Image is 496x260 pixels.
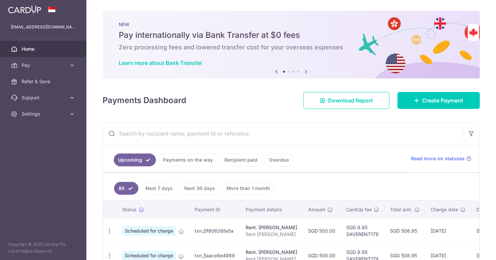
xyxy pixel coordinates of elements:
a: All [114,182,138,195]
a: Create Payment [397,92,480,109]
h5: Pay internationally via Bank Transfer at $0 fees [119,30,464,41]
span: Scheduled for charge [122,226,176,236]
img: CardUp [8,5,41,14]
span: Home [22,46,66,52]
span: Total amt. [390,206,412,213]
span: CardUp fee [346,206,372,213]
td: [DATE] [425,218,471,243]
th: Payment ID [189,201,240,218]
td: SGD 508.95 [385,218,425,243]
td: txn_0f80626fa0a [189,218,240,243]
span: Pay [22,62,66,69]
div: Rent. [PERSON_NAME] [246,224,297,231]
span: Download Report [328,96,373,104]
th: Payment details [240,201,303,218]
div: Rent. [PERSON_NAME] [246,249,297,256]
a: Upcoming [114,153,156,166]
a: Read more on statuses [411,155,471,162]
a: More than 1 month [222,182,275,195]
td: SGD 500.00 [303,218,341,243]
a: Next 7 days [141,182,177,195]
span: Read more on statuses [411,155,465,162]
img: Bank transfer banner [103,11,480,78]
span: Settings [22,111,66,117]
span: Amount [308,206,325,213]
a: Recipient paid [220,153,262,166]
span: Support [22,94,66,101]
p: Rent [PERSON_NAME] [246,231,297,238]
a: Learn more about Bank Transfer [119,60,202,66]
a: Next 30 days [180,182,219,195]
td: SGD 8.95 SAVERENT179 [341,218,385,243]
input: Search by recipient name, payment id or reference [103,123,463,144]
span: Charge date [431,206,458,213]
a: Payments on the way [159,153,217,166]
span: Status [122,206,137,213]
h6: Zero processing fees and lowered transfer cost for your overseas expenses [119,43,464,51]
a: Overdue [265,153,293,166]
span: Refer & Save [22,78,66,85]
h4: Payments Dashboard [103,94,186,107]
p: NEW [119,22,464,27]
span: Create Payment [422,96,463,104]
p: [EMAIL_ADDRESS][DOMAIN_NAME] [11,24,76,30]
a: Download Report [303,92,389,109]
